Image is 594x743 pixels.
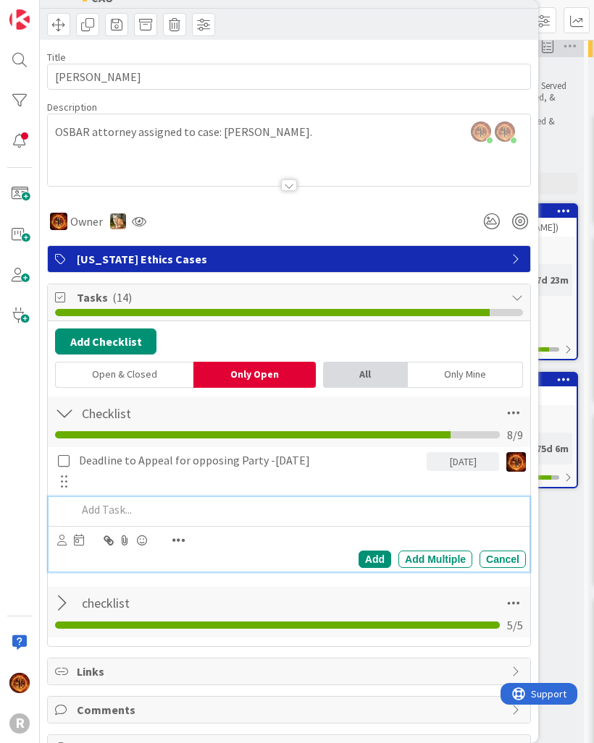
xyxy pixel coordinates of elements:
[495,122,515,142] img: qI5hJsooawwjOyWciXl8OqYCuDubXBMf.jpg
[359,551,391,568] div: Add
[55,124,523,140] p: OSBAR attorney assigned to case: [PERSON_NAME].
[9,713,30,734] div: R
[507,426,523,443] span: 8 / 9
[50,213,67,230] img: TR
[79,452,421,469] p: Deadline to Appeal for opposing Party -[DATE]
[9,9,30,30] img: Visit kanbanzone.com
[112,290,132,305] span: ( 14 )
[77,663,504,680] span: Links
[70,213,103,230] span: Owner
[408,362,523,388] div: Only Mine
[193,362,315,388] div: Only Open
[47,101,97,114] span: Description
[527,441,572,457] div: 275d 6m
[30,2,66,20] span: Support
[507,616,523,634] span: 5 / 5
[506,452,526,472] img: TR
[398,551,472,568] div: Add Multiple
[480,551,526,568] div: Cancel
[77,289,504,306] span: Tasks
[323,362,408,388] div: All
[77,250,504,268] span: [US_STATE] Ethics Cases
[9,673,30,693] img: TR
[77,400,373,426] input: Add Checklist...
[77,590,373,616] input: Add Checklist...
[110,213,126,229] img: SB
[55,362,193,388] div: Open & Closed
[47,64,531,90] input: type card name here...
[55,328,156,354] button: Add Checklist
[527,272,572,288] div: 67d 23m
[471,122,491,142] img: qI5hJsooawwjOyWciXl8OqYCuDubXBMf.jpg
[77,701,504,718] span: Comments
[47,51,66,64] label: Title
[427,452,499,471] div: [DATE]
